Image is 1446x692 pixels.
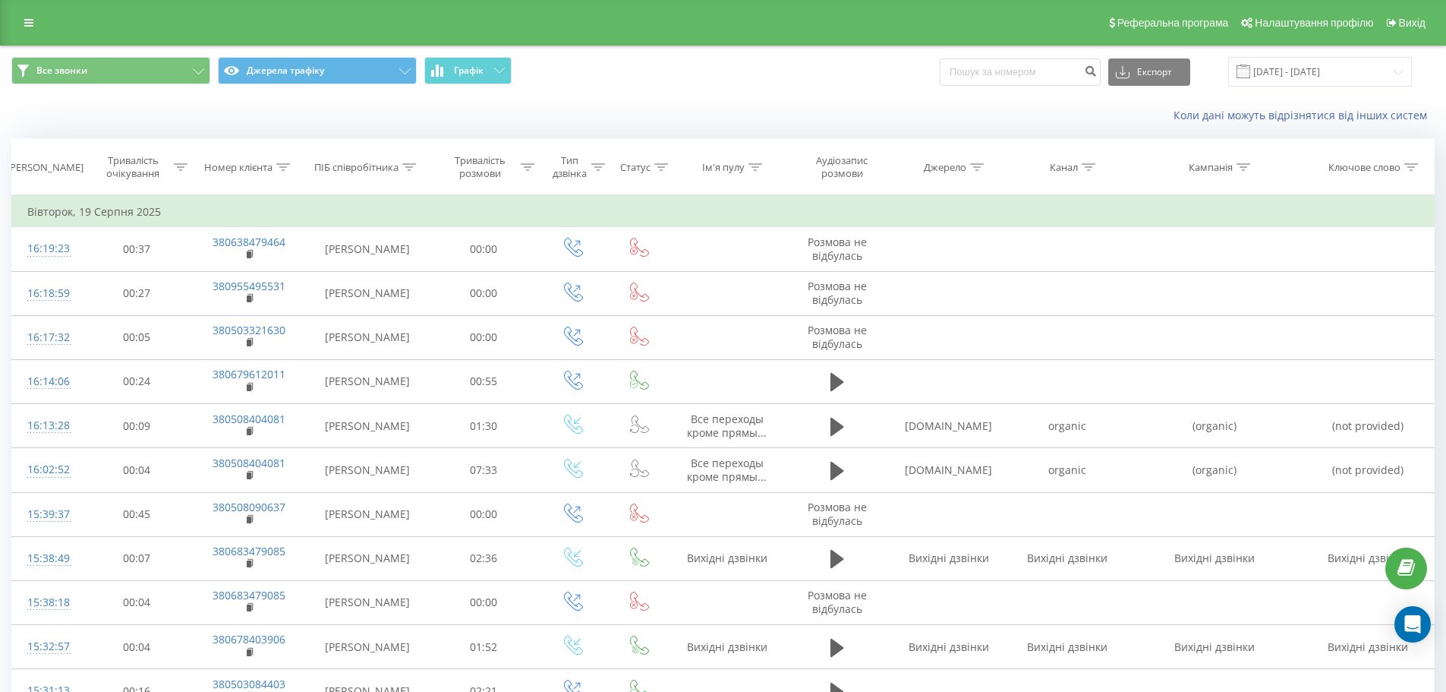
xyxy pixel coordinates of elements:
[1302,625,1434,669] td: Вихідні дзвінки
[1008,625,1126,669] td: Вихідні дзвінки
[1302,404,1434,448] td: (not provided)
[940,58,1101,86] input: Пошук за номером
[429,315,539,359] td: 00:00
[213,500,285,514] a: 380508090637
[429,492,539,536] td: 00:00
[213,632,285,646] a: 380678403906
[27,588,67,618] div: 15:38:18
[11,57,210,84] button: Все звонки
[1255,17,1373,29] span: Налаштування профілю
[306,315,429,359] td: [PERSON_NAME]
[702,161,745,174] div: Ім'я пулу
[82,404,192,448] td: 00:09
[12,197,1435,227] td: Вівторок, 19 Серпня 2025
[82,625,192,669] td: 00:04
[429,271,539,315] td: 00:00
[429,227,539,271] td: 00:00
[82,227,192,271] td: 00:37
[429,448,539,492] td: 07:33
[213,235,285,249] a: 380638479464
[36,65,87,77] span: Все звонки
[1328,161,1400,174] div: Ключове слово
[1050,161,1078,174] div: Канал
[808,500,867,528] span: Розмова не відбулась
[890,536,1008,580] td: Вихідні дзвінки
[670,625,784,669] td: Вихідні дзвінки
[213,279,285,293] a: 380955495531
[82,315,192,359] td: 00:05
[204,161,273,174] div: Номер клієнта
[306,227,429,271] td: [PERSON_NAME]
[1126,625,1302,669] td: Вихідні дзвінки
[82,492,192,536] td: 00:45
[429,625,539,669] td: 01:52
[27,455,67,485] div: 16:02:52
[218,57,417,84] button: Джерела трафіку
[82,359,192,403] td: 00:24
[1302,448,1434,492] td: (not provided)
[82,271,192,315] td: 00:27
[1008,536,1126,580] td: Вихідні дзвінки
[798,154,886,180] div: Аудіозапис розмови
[1008,448,1126,492] td: organic
[424,57,512,84] button: Графік
[1399,17,1426,29] span: Вихід
[27,632,67,662] div: 15:32:57
[27,544,67,574] div: 15:38:49
[620,161,651,174] div: Статус
[213,323,285,337] a: 380503321630
[27,500,67,529] div: 15:39:37
[443,154,518,180] div: Тривалість розмови
[890,448,1008,492] td: [DOMAIN_NAME]
[687,456,767,484] span: Все переходы кроме прямы...
[96,154,171,180] div: Тривалість очікування
[82,580,192,624] td: 00:04
[808,235,867,263] span: Розмова не відбулась
[1108,58,1190,86] button: Експорт
[306,492,429,536] td: [PERSON_NAME]
[429,536,539,580] td: 02:36
[890,625,1008,669] td: Вихідні дзвінки
[82,448,192,492] td: 00:04
[1117,17,1229,29] span: Реферальна програма
[27,323,67,352] div: 16:17:32
[213,367,285,381] a: 380679612011
[213,456,285,470] a: 380508404081
[213,588,285,602] a: 380683479085
[27,367,67,397] div: 16:14:06
[27,234,67,264] div: 16:19:23
[808,323,867,351] span: Розмова не відбулась
[1126,404,1302,448] td: (organic)
[306,448,429,492] td: [PERSON_NAME]
[1302,536,1434,580] td: Вихідні дзвінки
[213,677,285,691] a: 380503084403
[670,536,784,580] td: Вихідні дзвінки
[808,279,867,307] span: Розмова не відбулась
[1126,536,1302,580] td: Вихідні дзвінки
[213,544,285,558] a: 380683479085
[314,161,399,174] div: ПІБ співробітника
[429,359,539,403] td: 00:55
[27,411,67,441] div: 16:13:28
[306,536,429,580] td: [PERSON_NAME]
[429,580,539,624] td: 00:00
[82,536,192,580] td: 00:07
[7,161,83,174] div: [PERSON_NAME]
[1173,108,1435,122] a: Коли дані можуть відрізнятися вiд інших систем
[306,580,429,624] td: [PERSON_NAME]
[429,404,539,448] td: 01:30
[454,65,484,76] span: Графік
[890,404,1008,448] td: [DOMAIN_NAME]
[1008,404,1126,448] td: organic
[306,404,429,448] td: [PERSON_NAME]
[1394,606,1431,643] div: Open Intercom Messenger
[27,279,67,308] div: 16:18:59
[306,359,429,403] td: [PERSON_NAME]
[924,161,966,174] div: Джерело
[213,412,285,426] a: 380508404081
[808,588,867,616] span: Розмова не відбулась
[306,625,429,669] td: [PERSON_NAME]
[1189,161,1233,174] div: Кампанія
[687,412,767,440] span: Все переходы кроме прямы...
[552,154,588,180] div: Тип дзвінка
